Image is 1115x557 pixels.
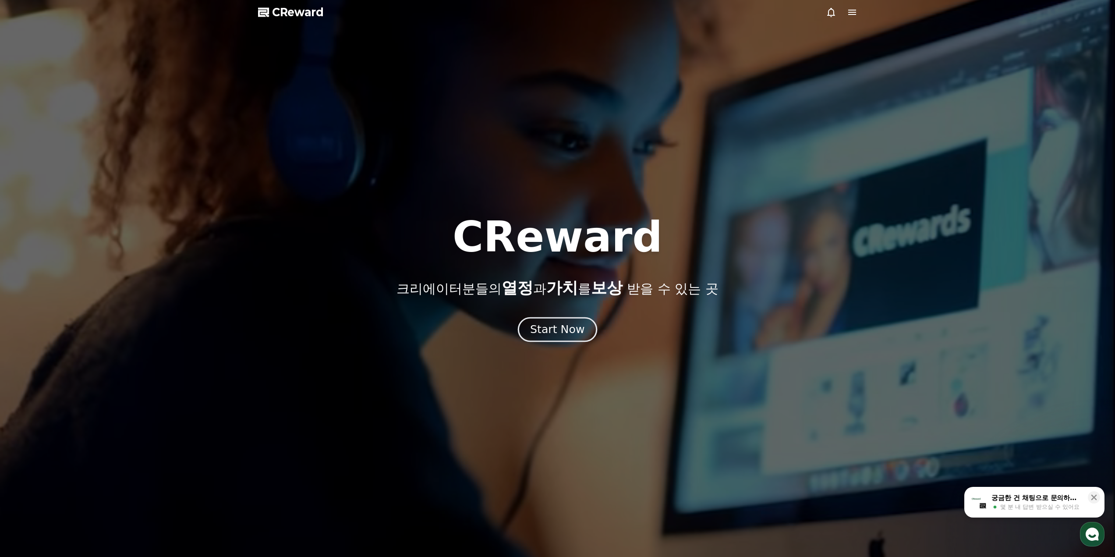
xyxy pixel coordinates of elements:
button: Start Now [518,317,597,342]
div: Start Now [530,322,584,337]
span: 가치 [546,279,578,297]
a: CReward [258,5,324,19]
span: 보상 [591,279,623,297]
a: 대화 [58,278,113,300]
a: Start Now [520,326,595,335]
h1: CReward [453,216,662,258]
span: 대화 [80,291,91,298]
span: CReward [272,5,324,19]
span: 설정 [135,291,146,298]
a: 홈 [3,278,58,300]
p: 크리에이터분들의 과 를 받을 수 있는 곳 [396,279,718,297]
a: 설정 [113,278,168,300]
span: 홈 [28,291,33,298]
span: 열정 [502,279,533,297]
